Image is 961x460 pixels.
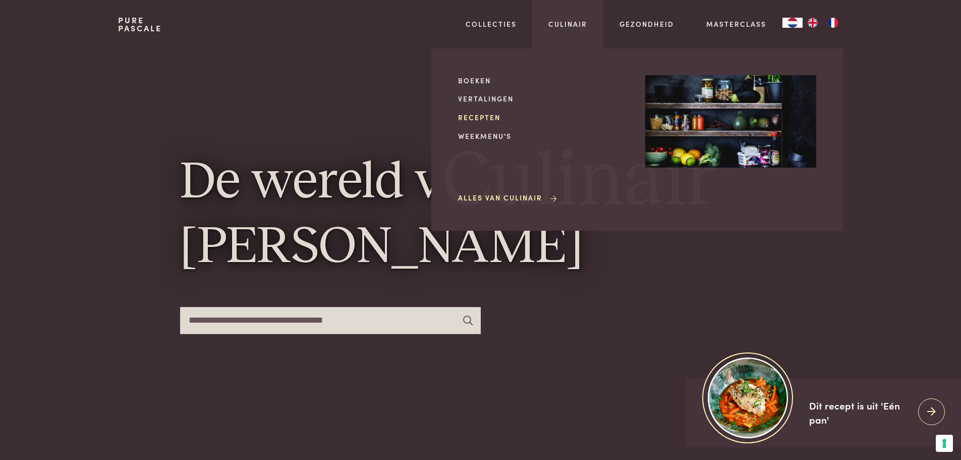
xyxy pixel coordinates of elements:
button: Uw voorkeuren voor toestemming voor trackingtechnologieën [936,435,953,452]
span: Culinair [442,143,716,220]
img: Culinair [645,75,816,168]
a: PurePascale [118,16,162,32]
a: Alles van Culinair [458,192,558,203]
aside: Language selected: Nederlands [782,18,843,28]
a: FR [823,18,843,28]
a: Masterclass [706,19,766,29]
img: https://admin.purepascale.com/wp-content/uploads/2025/08/home_recept_link.jpg [708,357,788,438]
a: Recepten [458,112,629,123]
a: https://admin.purepascale.com/wp-content/uploads/2025/08/home_recept_link.jpg Dit recept is uit '... [686,378,961,447]
a: NL [782,18,803,28]
div: Dit recept is uit 'Eén pan' [809,398,910,427]
a: Vertalingen [458,93,629,104]
a: Weekmenu's [458,131,629,141]
a: Gezondheid [619,19,674,29]
h1: De wereld van [PERSON_NAME] [180,151,781,280]
a: Boeken [458,75,629,86]
a: EN [803,18,823,28]
ul: Language list [803,18,843,28]
a: Culinair [548,19,587,29]
div: Language [782,18,803,28]
a: Collecties [466,19,517,29]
